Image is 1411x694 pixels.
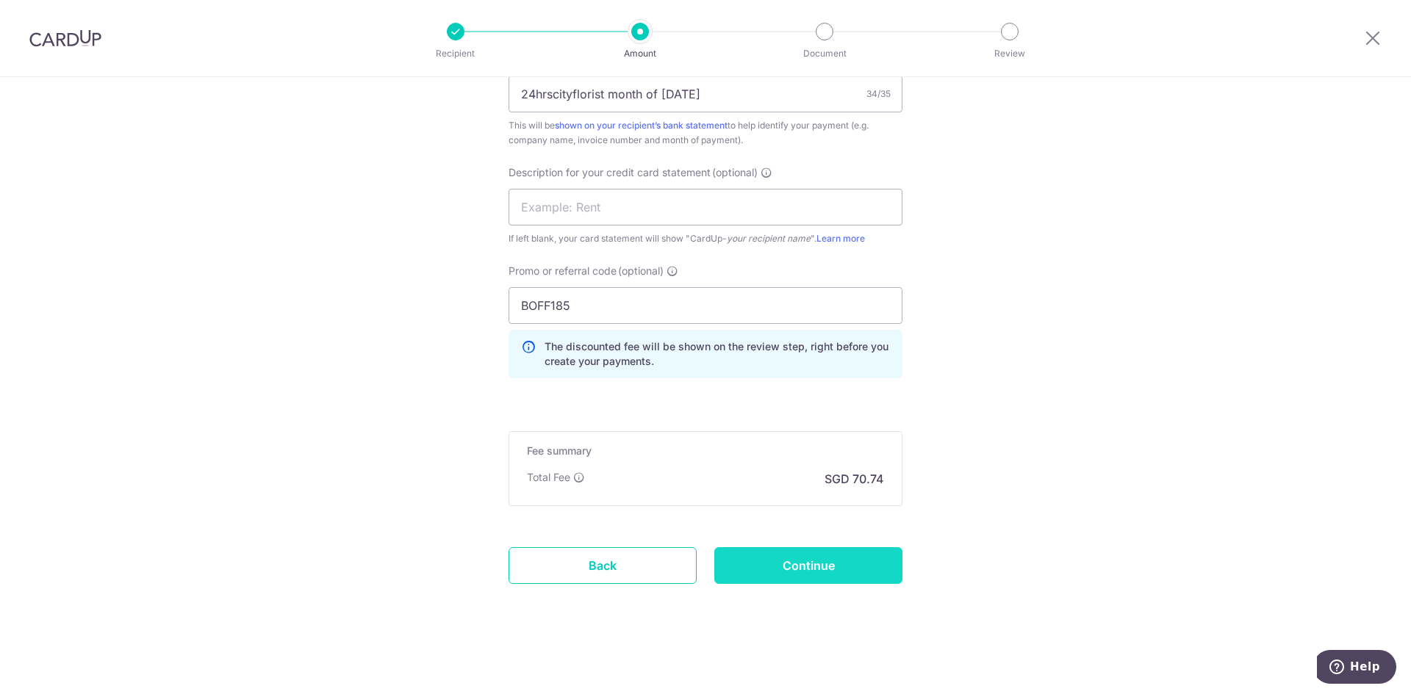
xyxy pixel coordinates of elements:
a: Back [509,547,697,584]
span: (optional) [618,264,664,278]
p: Total Fee [527,470,570,485]
input: Continue [714,547,902,584]
span: Description for your credit card statement [509,165,711,180]
p: SGD 70.74 [825,470,884,488]
div: If left blank, your card statement will show "CardUp- ". [509,231,902,246]
input: Example: Rent [509,189,902,225]
div: 34/35 [866,87,891,101]
p: Document [770,46,879,61]
i: your recipient name [727,233,811,244]
a: Learn more [816,233,865,244]
img: CardUp [29,29,101,47]
div: This will be to help identify your payment (e.g. company name, invoice number and month of payment). [509,118,902,148]
span: Promo or referral code [509,264,617,278]
h5: Fee summary [527,444,884,458]
p: The discounted fee will be shown on the review step, right before you create your payments. [545,339,890,369]
p: Amount [586,46,694,61]
a: shown on your recipient’s bank statement [555,120,728,131]
p: Recipient [401,46,510,61]
p: Review [955,46,1064,61]
iframe: Opens a widget where you can find more information [1317,650,1396,687]
span: (optional) [712,165,758,180]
